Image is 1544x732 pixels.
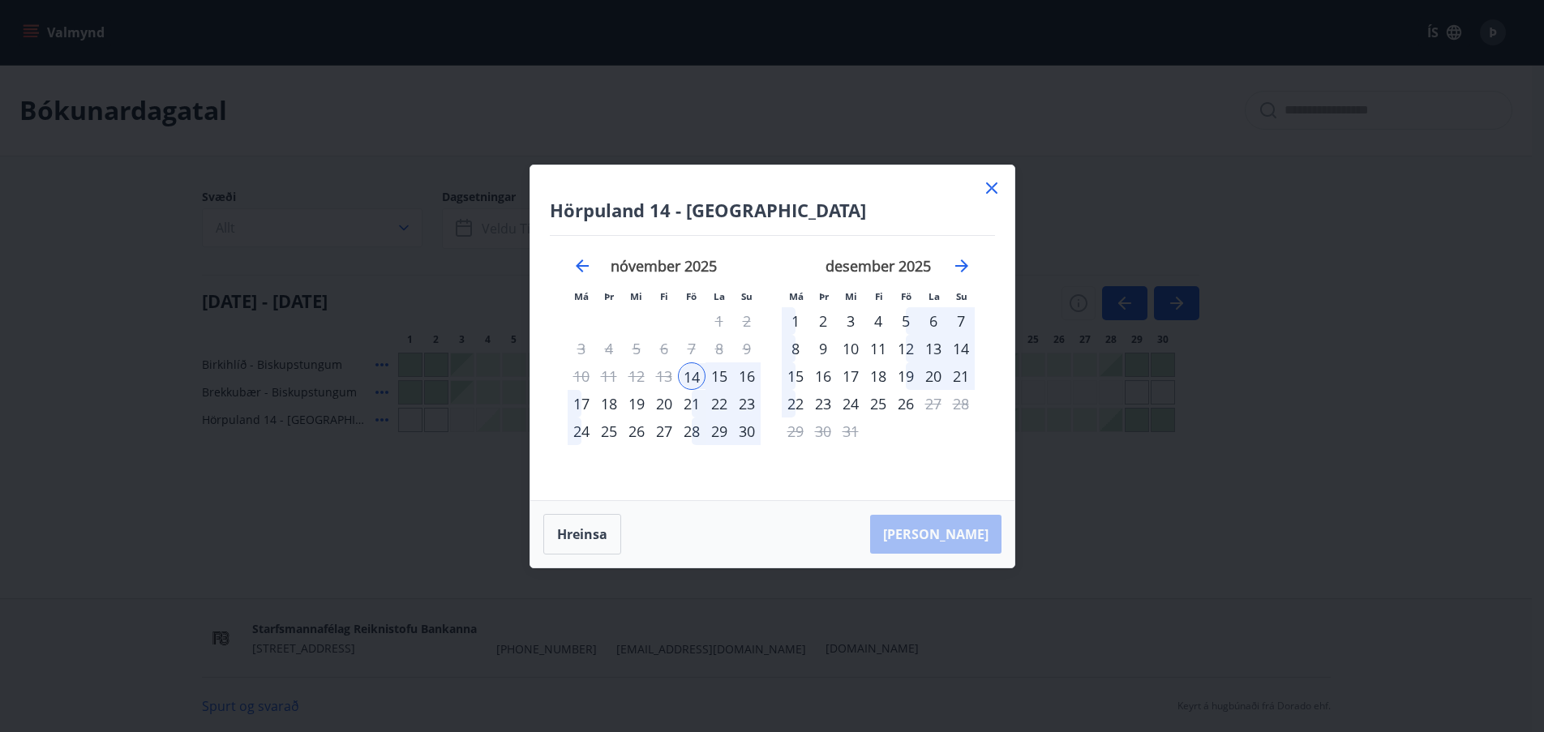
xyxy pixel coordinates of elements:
[678,417,706,445] td: Choose föstudagur, 28. nóvember 2025 as your check-out date. It’s available.
[845,290,857,302] small: Mi
[733,335,761,362] td: Not available. sunnudagur, 9. nóvember 2025
[595,390,623,417] div: 18
[706,390,733,417] div: 22
[650,417,678,445] div: 27
[604,290,614,302] small: Þr
[733,390,761,417] div: 23
[733,390,761,417] td: Choose sunnudagur, 23. nóvember 2025 as your check-out date. It’s available.
[630,290,642,302] small: Mi
[568,417,595,445] td: Choose mánudagur, 24. nóvember 2025 as your check-out date. It’s available.
[714,290,725,302] small: La
[892,307,920,335] td: Choose föstudagur, 5. desember 2025 as your check-out date. It’s available.
[706,362,733,390] div: 15
[809,362,837,390] td: Choose þriðjudagur, 16. desember 2025 as your check-out date. It’s available.
[837,307,864,335] td: Choose miðvikudagur, 3. desember 2025 as your check-out date. It’s available.
[650,390,678,417] td: Choose fimmtudagur, 20. nóvember 2025 as your check-out date. It’s available.
[568,335,595,362] td: Not available. mánudagur, 3. nóvember 2025
[623,390,650,417] td: Choose miðvikudagur, 19. nóvember 2025 as your check-out date. It’s available.
[782,307,809,335] div: 1
[947,335,975,362] div: 14
[892,362,920,390] div: 19
[947,362,975,390] div: 21
[892,307,920,335] div: 5
[920,307,947,335] td: Choose laugardagur, 6. desember 2025 as your check-out date. It’s available.
[920,362,947,390] td: Choose laugardagur, 20. desember 2025 as your check-out date. It’s available.
[809,417,837,445] td: Not available. þriðjudagur, 30. desember 2025
[892,335,920,362] div: 12
[573,256,592,276] div: Move backward to switch to the previous month.
[901,290,911,302] small: Fö
[920,390,947,417] td: Not available. laugardagur, 27. desember 2025
[706,307,733,335] td: Not available. laugardagur, 1. nóvember 2025
[864,307,892,335] div: 4
[947,390,975,417] td: Not available. sunnudagur, 28. desember 2025
[733,362,761,390] div: 16
[782,335,809,362] div: 8
[864,362,892,390] td: Choose fimmtudagur, 18. desember 2025 as your check-out date. It’s available.
[782,390,809,417] div: 22
[568,390,595,417] td: Choose mánudagur, 17. nóvember 2025 as your check-out date. It’s available.
[706,417,733,445] div: 29
[706,417,733,445] td: Choose laugardagur, 29. nóvember 2025 as your check-out date. It’s available.
[837,390,864,417] td: Choose miðvikudagur, 24. desember 2025 as your check-out date. It’s available.
[892,390,920,417] td: Choose föstudagur, 26. desember 2025 as your check-out date. It’s available.
[595,390,623,417] td: Choose þriðjudagur, 18. nóvember 2025 as your check-out date. It’s available.
[920,307,947,335] div: 6
[826,256,931,276] strong: desember 2025
[837,362,864,390] td: Choose miðvikudagur, 17. desember 2025 as your check-out date. It’s available.
[947,307,975,335] div: 7
[678,390,706,417] td: Choose föstudagur, 21. nóvember 2025 as your check-out date. It’s available.
[947,335,975,362] td: Choose sunnudagur, 14. desember 2025 as your check-out date. It’s available.
[733,417,761,445] div: 30
[892,362,920,390] td: Choose föstudagur, 19. desember 2025 as your check-out date. It’s available.
[568,390,595,417] div: 17
[595,417,623,445] div: 25
[920,335,947,362] td: Choose laugardagur, 13. desember 2025 as your check-out date. It’s available.
[956,290,967,302] small: Su
[782,307,809,335] td: Choose mánudagur, 1. desember 2025 as your check-out date. It’s available.
[650,335,678,362] td: Not available. fimmtudagur, 6. nóvember 2025
[809,390,837,417] td: Choose þriðjudagur, 23. desember 2025 as your check-out date. It’s available.
[623,362,650,390] td: Not available. miðvikudagur, 12. nóvember 2025
[595,362,623,390] td: Not available. þriðjudagur, 11. nóvember 2025
[568,417,595,445] div: 24
[678,390,706,417] div: 21
[837,307,864,335] div: 3
[864,335,892,362] td: Choose fimmtudagur, 11. desember 2025 as your check-out date. It’s available.
[809,335,837,362] div: 9
[892,390,920,417] div: Aðeins útritun í boði
[837,335,864,362] div: 10
[864,390,892,417] div: 25
[550,198,995,222] h4: Hörpuland 14 - [GEOGRAPHIC_DATA]
[920,362,947,390] div: 20
[678,335,706,362] td: Not available. föstudagur, 7. nóvember 2025
[733,362,761,390] td: Choose sunnudagur, 16. nóvember 2025 as your check-out date. It’s available.
[809,307,837,335] td: Choose þriðjudagur, 2. desember 2025 as your check-out date. It’s available.
[733,307,761,335] td: Not available. sunnudagur, 2. nóvember 2025
[782,362,809,390] div: 15
[678,362,706,390] div: 14
[864,335,892,362] div: 11
[568,362,595,390] td: Not available. mánudagur, 10. nóvember 2025
[741,290,753,302] small: Su
[947,362,975,390] td: Choose sunnudagur, 21. desember 2025 as your check-out date. It’s available.
[837,335,864,362] td: Choose miðvikudagur, 10. desember 2025 as your check-out date. It’s available.
[611,256,717,276] strong: nóvember 2025
[782,335,809,362] td: Choose mánudagur, 8. desember 2025 as your check-out date. It’s available.
[920,335,947,362] div: 13
[733,417,761,445] td: Choose sunnudagur, 30. nóvember 2025 as your check-out date. It’s available.
[782,362,809,390] td: Choose mánudagur, 15. desember 2025 as your check-out date. It’s available.
[543,514,621,554] button: Hreinsa
[837,362,864,390] div: 17
[892,335,920,362] td: Choose föstudagur, 12. desember 2025 as your check-out date. It’s available.
[809,335,837,362] td: Choose þriðjudagur, 9. desember 2025 as your check-out date. It’s available.
[595,417,623,445] td: Choose þriðjudagur, 25. nóvember 2025 as your check-out date. It’s available.
[864,390,892,417] td: Choose fimmtudagur, 25. desember 2025 as your check-out date. It’s available.
[929,290,940,302] small: La
[623,335,650,362] td: Not available. miðvikudagur, 5. nóvember 2025
[660,290,668,302] small: Fi
[782,390,809,417] td: Choose mánudagur, 22. desember 2025 as your check-out date. It’s available.
[650,417,678,445] td: Choose fimmtudagur, 27. nóvember 2025 as your check-out date. It’s available.
[706,335,733,362] td: Not available. laugardagur, 8. nóvember 2025
[686,290,697,302] small: Fö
